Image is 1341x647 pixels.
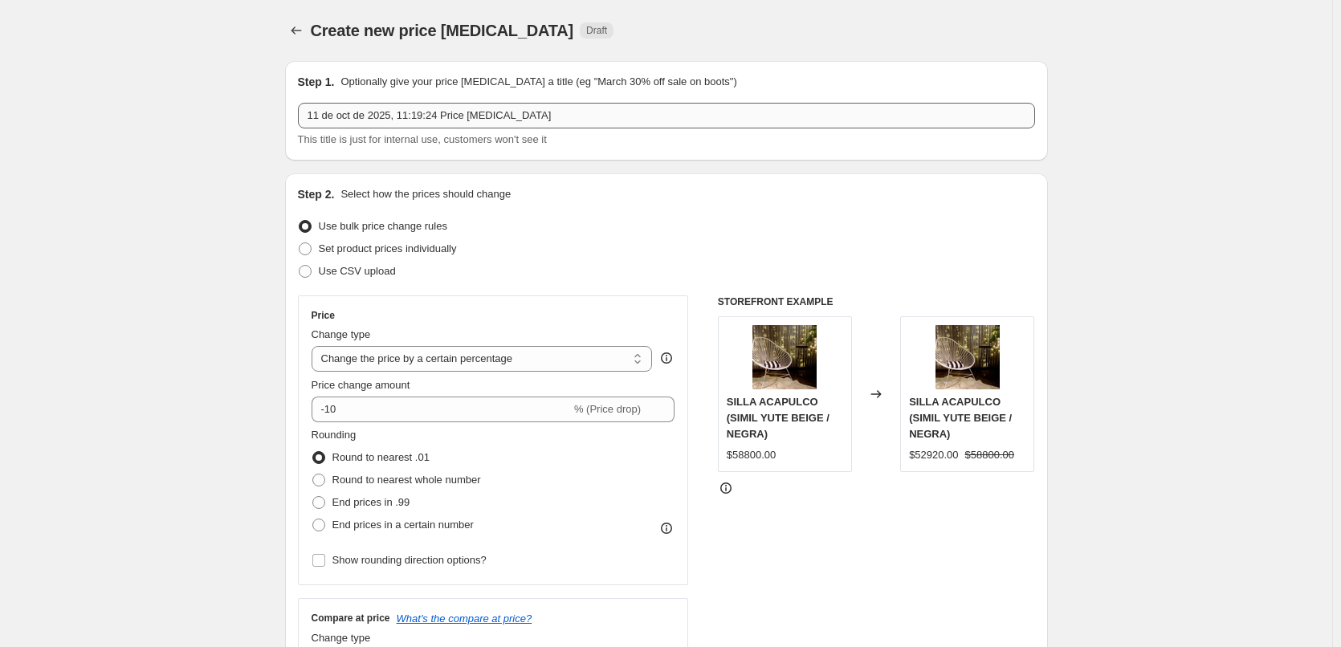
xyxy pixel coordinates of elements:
[319,220,447,232] span: Use bulk price change rules
[312,309,335,322] h3: Price
[319,242,457,254] span: Set product prices individually
[332,554,487,566] span: Show rounding direction options?
[658,350,675,366] div: help
[312,429,357,441] span: Rounding
[285,19,308,42] button: Price change jobs
[397,612,532,625] button: What's the compare at price?
[935,325,1000,389] img: SILLAACAPULCO3_80x.png
[332,451,430,463] span: Round to nearest .01
[909,447,958,463] div: $52920.00
[332,496,410,508] span: End prices in .99
[332,474,481,486] span: Round to nearest whole number
[332,519,474,531] span: End prices in a certain number
[909,396,1012,440] span: SILLA ACAPULCO (SIMIL YUTE BEIGE / NEGRA)
[311,22,574,39] span: Create new price [MEDICAL_DATA]
[312,379,410,391] span: Price change amount
[586,24,607,37] span: Draft
[727,396,829,440] span: SILLA ACAPULCO (SIMIL YUTE BEIGE / NEGRA)
[319,265,396,277] span: Use CSV upload
[340,186,511,202] p: Select how the prices should change
[312,612,390,625] h3: Compare at price
[298,74,335,90] h2: Step 1.
[965,447,1014,463] strike: $58800.00
[312,328,371,340] span: Change type
[340,74,736,90] p: Optionally give your price [MEDICAL_DATA] a title (eg "March 30% off sale on boots")
[574,403,641,415] span: % (Price drop)
[298,133,547,145] span: This title is just for internal use, customers won't see it
[298,186,335,202] h2: Step 2.
[718,295,1035,308] h6: STOREFRONT EXAMPLE
[727,447,776,463] div: $58800.00
[752,325,817,389] img: SILLAACAPULCO3_80x.png
[298,103,1035,128] input: 30% off holiday sale
[312,632,371,644] span: Change type
[312,397,571,422] input: -15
